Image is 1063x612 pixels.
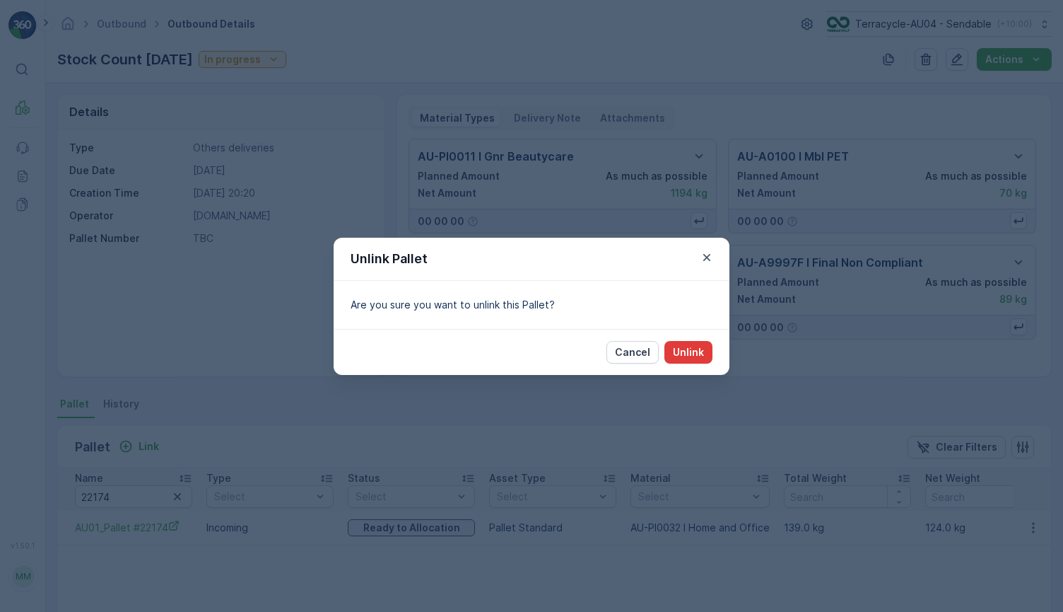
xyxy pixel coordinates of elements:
[351,249,428,269] p: Unlink Pallet
[673,345,704,359] p: Unlink
[351,298,712,312] p: Are you sure you want to unlink this Pallet?
[606,341,659,364] button: Cancel
[664,341,712,364] button: Unlink
[615,345,650,359] p: Cancel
